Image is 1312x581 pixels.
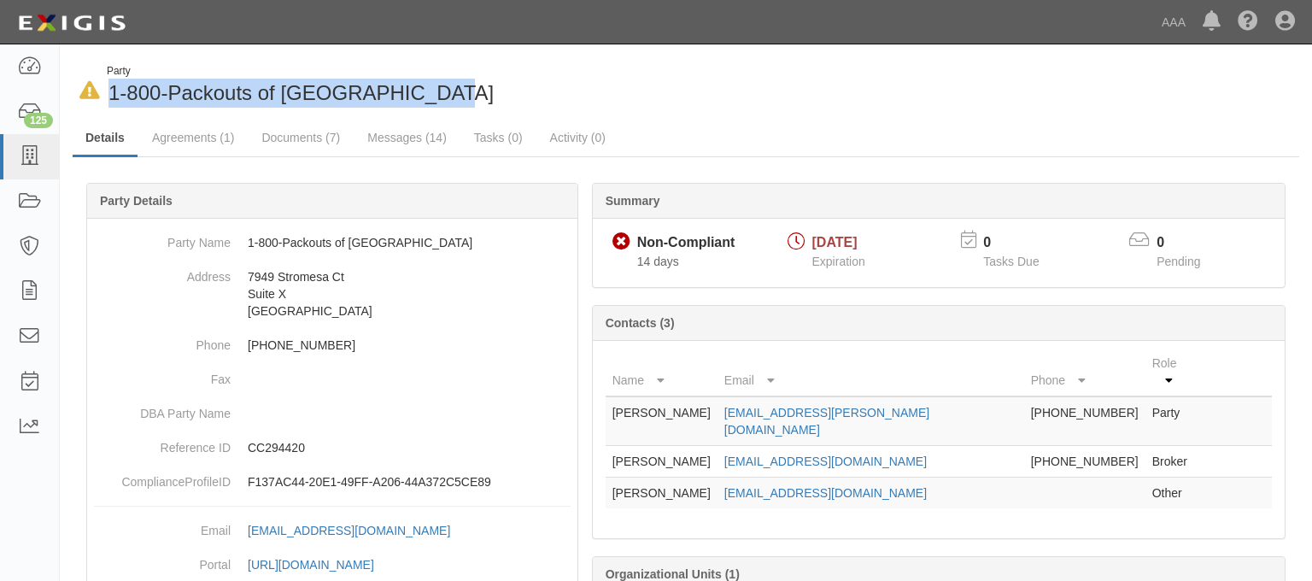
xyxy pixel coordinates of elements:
[73,64,673,108] div: 1-800-Packouts of San Diego North
[983,255,1039,268] span: Tasks Due
[724,486,927,500] a: [EMAIL_ADDRESS][DOMAIN_NAME]
[1024,446,1145,478] td: [PHONE_NUMBER]
[724,455,927,468] a: [EMAIL_ADDRESS][DOMAIN_NAME]
[606,348,717,396] th: Name
[94,226,571,260] dd: 1-800-Packouts of [GEOGRAPHIC_DATA]
[354,120,460,155] a: Messages (14)
[812,235,858,249] span: [DATE]
[94,514,231,539] dt: Email
[1157,233,1221,253] p: 0
[94,226,231,251] dt: Party Name
[1024,348,1145,396] th: Phone
[537,120,618,155] a: Activity (0)
[79,82,100,100] i: In Default since 09/16/2025
[606,446,717,478] td: [PERSON_NAME]
[94,548,231,573] dt: Portal
[108,81,494,104] span: 1-800-Packouts of [GEOGRAPHIC_DATA]
[13,8,131,38] img: logo-5460c22ac91f19d4615b14bd174203de0afe785f0fc80cf4dbbc73dc1793850b.png
[717,348,1024,396] th: Email
[94,465,231,490] dt: ComplianceProfileID
[1153,5,1194,39] a: AAA
[248,473,571,490] p: F137AC44-20E1-49FF-A206-44A372C5CE89
[637,233,735,253] div: Non-Compliant
[248,439,571,456] p: CC294420
[100,194,173,208] b: Party Details
[248,524,469,537] a: [EMAIL_ADDRESS][DOMAIN_NAME]
[1145,478,1204,509] td: Other
[724,406,929,437] a: [EMAIL_ADDRESS][PERSON_NAME][DOMAIN_NAME]
[249,120,353,155] a: Documents (7)
[107,64,494,79] div: Party
[94,328,231,354] dt: Phone
[94,396,231,422] dt: DBA Party Name
[606,567,740,581] b: Organizational Units (1)
[461,120,536,155] a: Tasks (0)
[637,255,679,268] span: Since 09/02/2025
[606,316,675,330] b: Contacts (3)
[606,478,717,509] td: [PERSON_NAME]
[94,431,231,456] dt: Reference ID
[24,113,53,128] div: 125
[983,233,1060,253] p: 0
[606,396,717,446] td: [PERSON_NAME]
[94,362,231,388] dt: Fax
[248,522,450,539] div: [EMAIL_ADDRESS][DOMAIN_NAME]
[1024,396,1145,446] td: [PHONE_NUMBER]
[1238,12,1258,32] i: Help Center - Complianz
[94,260,231,285] dt: Address
[73,120,138,157] a: Details
[1145,348,1204,396] th: Role
[612,233,630,251] i: Non-Compliant
[1145,396,1204,446] td: Party
[248,558,393,572] a: [URL][DOMAIN_NAME]
[1145,446,1204,478] td: Broker
[812,255,865,268] span: Expiration
[94,260,571,328] dd: 7949 Stromesa Ct Suite X [GEOGRAPHIC_DATA]
[94,328,571,362] dd: [PHONE_NUMBER]
[606,194,660,208] b: Summary
[1157,255,1200,268] span: Pending
[139,120,247,155] a: Agreements (1)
